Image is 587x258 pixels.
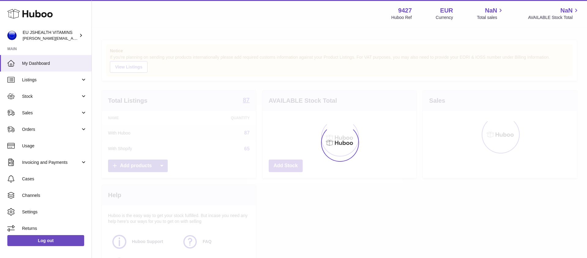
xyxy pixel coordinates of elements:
[391,15,412,20] div: Huboo Ref
[528,15,580,20] span: AVAILABLE Stock Total
[22,61,87,66] span: My Dashboard
[440,6,453,15] strong: EUR
[7,235,84,246] a: Log out
[22,193,87,198] span: Channels
[477,6,504,20] a: NaN Total sales
[22,226,87,231] span: Returns
[22,77,80,83] span: Listings
[22,110,80,116] span: Sales
[7,31,17,40] img: laura@jessicasepel.com
[485,6,497,15] span: NaN
[560,6,573,15] span: NaN
[398,6,412,15] strong: 9427
[23,30,78,41] div: EU JSHEALTH VITAMINS
[23,36,123,41] span: [PERSON_NAME][EMAIL_ADDRESS][DOMAIN_NAME]
[22,209,87,215] span: Settings
[436,15,453,20] div: Currency
[22,160,80,165] span: Invoicing and Payments
[22,176,87,182] span: Cases
[528,6,580,20] a: NaN AVAILABLE Stock Total
[22,143,87,149] span: Usage
[22,94,80,99] span: Stock
[477,15,504,20] span: Total sales
[22,127,80,132] span: Orders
